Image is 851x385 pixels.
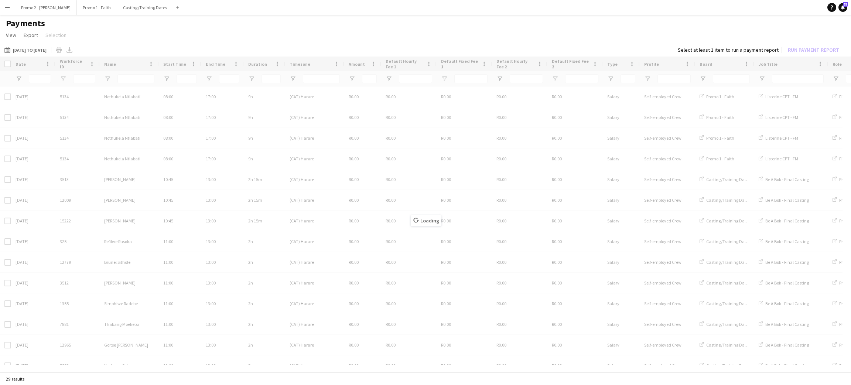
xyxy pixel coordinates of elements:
[843,2,848,7] span: 53
[77,0,117,15] button: Promo 1 - Faith
[6,32,16,38] span: View
[24,32,38,38] span: Export
[21,30,41,40] a: Export
[117,0,173,15] button: Casting/Training Dates
[3,45,48,54] button: [DATE] to [DATE]
[838,3,847,12] a: 53
[15,0,77,15] button: Promo 2 - [PERSON_NAME]
[411,215,441,226] span: Loading
[3,30,19,40] a: View
[678,47,779,53] div: Select at least 1 item to run a payment report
